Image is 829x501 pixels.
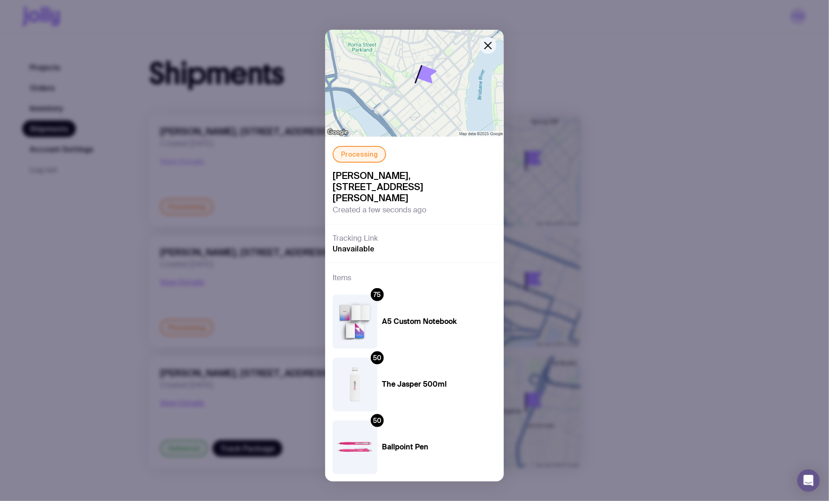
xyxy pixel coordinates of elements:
div: Open Intercom Messenger [797,469,820,492]
h4: Ballpoint Pen [382,442,457,452]
h3: Tracking Link [333,234,378,243]
span: Unavailable [333,244,374,253]
div: 50 [371,414,384,427]
div: 75 [371,288,384,301]
span: [PERSON_NAME], [STREET_ADDRESS][PERSON_NAME] [333,170,496,204]
img: staticmap [325,30,504,137]
h3: Items [333,272,351,283]
h4: The Jasper 500ml [382,380,457,389]
h4: A5 Custom Notebook [382,317,457,326]
div: 50 [371,351,384,364]
span: Created a few seconds ago [333,205,426,215]
div: Processing [333,146,386,163]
